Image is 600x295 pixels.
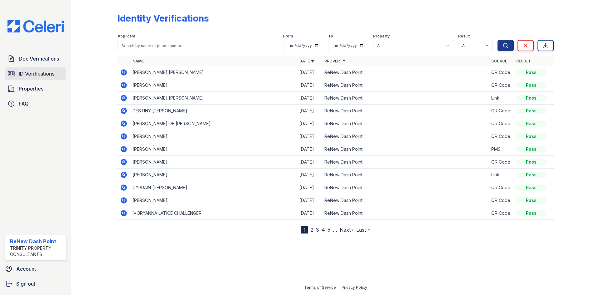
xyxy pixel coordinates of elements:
[516,95,546,101] div: Pass
[322,130,489,143] td: ReNew Dash Point
[328,34,333,39] label: To
[130,207,297,220] td: IVORYANNA LATICE CHALLENGER
[132,59,144,63] a: Name
[311,227,313,233] a: 2
[5,82,66,95] a: Properties
[489,92,514,105] td: Link
[516,184,546,191] div: Pass
[301,226,308,234] div: 1
[2,263,69,275] a: Account
[130,117,297,130] td: [PERSON_NAME] DE [PERSON_NAME]
[322,79,489,92] td: ReNew Dash Point
[5,97,66,110] a: FAQ
[516,133,546,140] div: Pass
[489,181,514,194] td: QR Code
[297,169,322,181] td: [DATE]
[130,181,297,194] td: CYPRAIN [PERSON_NAME]
[130,143,297,156] td: [PERSON_NAME]
[117,12,209,24] div: Identity Verifications
[5,52,66,65] a: Doc Verifications
[373,34,390,39] label: Property
[5,67,66,80] a: ID Verifications
[19,85,43,92] span: Properties
[130,169,297,181] td: [PERSON_NAME]
[297,130,322,143] td: [DATE]
[304,285,336,290] a: Terms of Service
[489,194,514,207] td: QR Code
[342,285,367,290] a: Privacy Policy
[489,169,514,181] td: Link
[322,181,489,194] td: ReNew Dash Point
[516,172,546,178] div: Pass
[19,100,29,107] span: FAQ
[297,92,322,105] td: [DATE]
[2,20,69,32] img: CE_Logo_Blue-a8612792a0a2168367f1c8372b55b34899dd931a85d93a1a3d3e32e68fde9ad4.png
[489,117,514,130] td: QR Code
[19,55,59,62] span: Doc Verifications
[322,194,489,207] td: ReNew Dash Point
[16,265,36,273] span: Account
[322,156,489,169] td: ReNew Dash Point
[2,278,69,290] a: Sign out
[489,79,514,92] td: QR Code
[16,280,35,288] span: Sign out
[19,70,54,77] span: ID Verifications
[299,59,314,63] a: Date ▼
[322,66,489,79] td: ReNew Dash Point
[356,227,370,233] a: Last »
[130,130,297,143] td: [PERSON_NAME]
[489,143,514,156] td: PMS
[117,34,135,39] label: Applicant
[489,156,514,169] td: QR Code
[297,156,322,169] td: [DATE]
[338,285,339,290] div: |
[458,34,470,39] label: Result
[489,105,514,117] td: QR Code
[297,66,322,79] td: [DATE]
[130,92,297,105] td: [PERSON_NAME] [PERSON_NAME]
[322,227,325,233] a: 4
[297,181,322,194] td: [DATE]
[516,69,546,76] div: Pass
[10,245,64,258] div: Trinity Property Consultants
[297,194,322,207] td: [DATE]
[340,227,354,233] a: Next ›
[322,143,489,156] td: ReNew Dash Point
[516,108,546,114] div: Pass
[283,34,293,39] label: From
[297,207,322,220] td: [DATE]
[516,120,546,127] div: Pass
[322,117,489,130] td: ReNew Dash Point
[322,207,489,220] td: ReNew Dash Point
[316,227,319,233] a: 3
[297,105,322,117] td: [DATE]
[322,92,489,105] td: ReNew Dash Point
[489,207,514,220] td: QR Code
[489,130,514,143] td: QR Code
[297,79,322,92] td: [DATE]
[130,105,297,117] td: DESTINY [PERSON_NAME]
[130,79,297,92] td: [PERSON_NAME]
[516,59,531,63] a: Result
[327,227,330,233] a: 5
[322,169,489,181] td: ReNew Dash Point
[297,143,322,156] td: [DATE]
[117,40,278,51] input: Search by name or phone number
[516,197,546,204] div: Pass
[516,146,546,152] div: Pass
[130,156,297,169] td: [PERSON_NAME]
[297,117,322,130] td: [DATE]
[489,66,514,79] td: QR Code
[333,226,337,234] span: …
[324,59,345,63] a: Property
[516,210,546,216] div: Pass
[491,59,507,63] a: Source
[130,66,297,79] td: [PERSON_NAME] [PERSON_NAME]
[516,82,546,88] div: Pass
[10,238,64,245] div: ReNew Dash Point
[130,194,297,207] td: [PERSON_NAME]
[322,105,489,117] td: ReNew Dash Point
[516,159,546,165] div: Pass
